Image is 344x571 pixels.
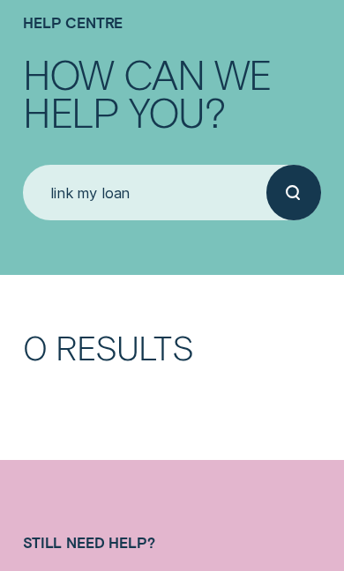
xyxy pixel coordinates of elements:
[23,330,193,405] h3: 0 Results
[266,165,321,219] button: Submit your search query.
[214,55,272,93] div: we
[23,55,321,166] h4: How can we help you?
[23,165,266,219] input: Search for anything...
[23,93,118,131] div: help
[23,55,114,93] div: How
[123,55,204,93] div: can
[129,93,225,131] div: you?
